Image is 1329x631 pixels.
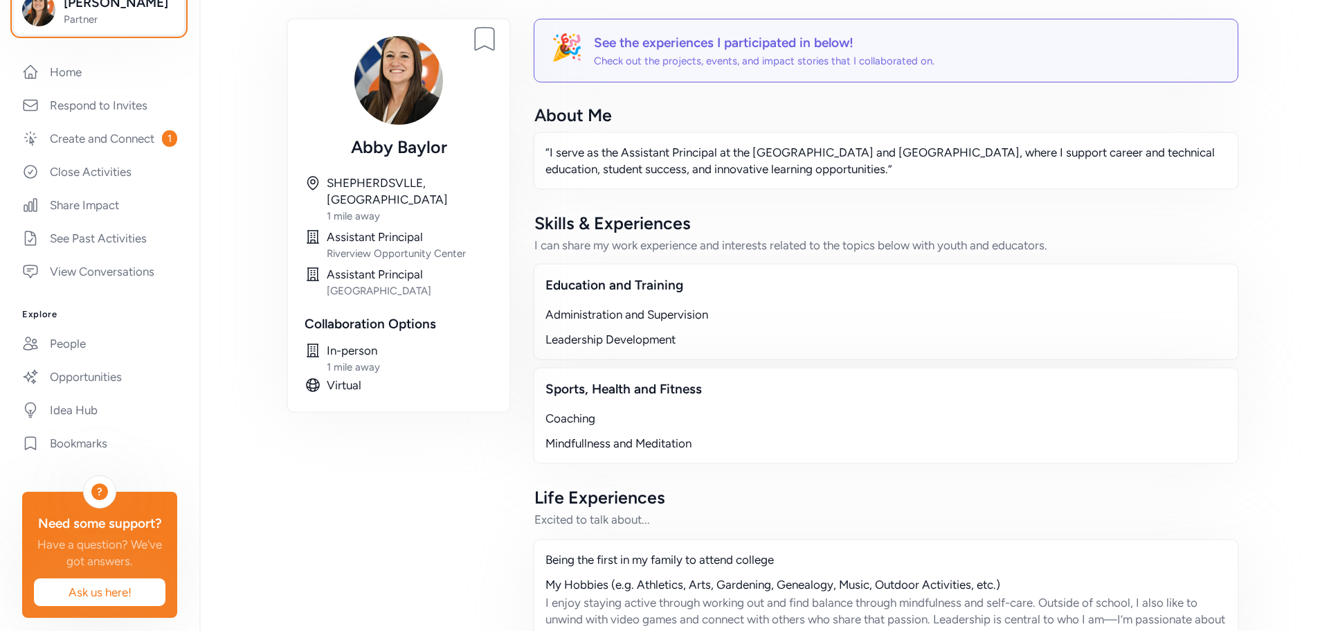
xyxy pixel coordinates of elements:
div: Riverview Opportunity Center [327,247,493,260]
p: “I serve as the Assistant Principal at the [GEOGRAPHIC_DATA] and [GEOGRAPHIC_DATA], where I suppo... [545,144,1227,177]
h3: Explore [22,309,177,320]
a: See Past Activities [11,223,188,254]
div: 🎉 [551,33,583,68]
a: Home [11,57,188,87]
div: Skills & Experiences [534,212,1238,234]
div: Mindfullness and Meditation [545,435,1227,452]
a: Respond to Invites [11,90,188,121]
div: Collaboration Options [305,314,493,334]
div: Leadership Development [545,331,1227,348]
a: View Conversations [11,256,188,287]
div: Education and Training [545,276,1227,295]
div: Being the first in my family to attend college [545,551,1227,568]
span: 1 [162,130,177,147]
div: 1 mile away [327,209,493,223]
div: Need some support? [33,514,166,533]
div: Sports, Health and Fitness [545,380,1227,399]
div: My Hobbies (e.g. Athletics, Arts, Gardening, Genealogy, Music, Outdoor Activities, etc.) [545,576,1227,593]
div: Coaching [545,410,1227,427]
span: Partner [64,12,176,26]
div: See the experiences I participated in below! [594,33,934,53]
div: Life Experiences [534,486,1238,508]
a: People [11,328,188,359]
div: Check out the projects, events, and impact stories that I collaborated on. [594,54,934,68]
span: Ask us here! [45,584,154,601]
a: Bookmarks [11,428,188,459]
div: Assistant Principal [327,266,493,283]
img: Avatar [354,36,443,125]
div: SHEPHERDSVLLE, [GEOGRAPHIC_DATA] [327,175,493,208]
div: 1 mile away [327,360,493,374]
div: Have a question? We've got answers. [33,536,166,569]
div: Abby Baylor [305,136,493,158]
div: ? [91,483,108,500]
button: Ask us here! [33,578,166,607]
div: Excited to talk about... [534,511,1238,528]
div: In-person [327,342,493,359]
a: Close Activities [11,157,188,187]
a: Share Impact [11,190,188,220]
div: Virtual [327,377,493,393]
a: Create and Connect1 [11,123,188,154]
div: About Me [534,104,1238,126]
a: Opportunities [11,362,188,392]
div: [GEOGRAPHIC_DATA] [327,284,493,298]
div: Assistant Principal [327,229,493,245]
a: Idea Hub [11,395,188,425]
div: I can share my work experience and interests related to the topics below with youth and educators. [534,237,1238,254]
div: Administration and Supervision [545,306,1227,323]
